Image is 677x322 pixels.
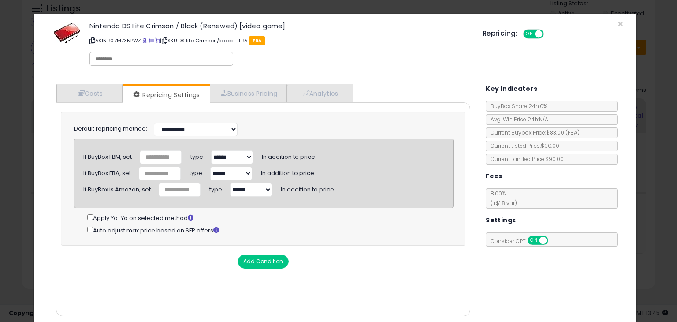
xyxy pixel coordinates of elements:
[83,150,132,161] div: If BuyBox FBM, set
[565,129,580,136] span: ( FBA )
[617,18,623,30] span: ×
[155,37,160,44] a: Your listing only
[542,30,556,38] span: OFF
[238,255,289,269] button: Add Condition
[486,215,516,226] h5: Settings
[210,84,287,102] a: Business Pricing
[486,199,517,207] span: (+$1.8 var)
[486,129,580,136] span: Current Buybox Price:
[486,142,559,150] span: Current Listed Price: $90.00
[261,166,314,177] span: In addition to price
[486,171,502,182] h5: Fees
[486,190,517,207] span: 8.00 %
[87,213,454,223] div: Apply Yo-Yo on selected method
[190,150,203,161] span: type
[483,30,518,37] h5: Repricing:
[87,225,454,235] div: Auto adjust max price based on SFP offers
[262,150,315,161] span: In addition to price
[486,102,547,110] span: BuyBox Share 24h: 0%
[486,237,560,245] span: Consider CPT:
[528,237,539,244] span: ON
[89,34,469,48] p: ASIN: B07M7X5PWZ | SKU: DS lite Crimson/black - FBA
[486,155,564,163] span: Current Landed Price: $90.00
[89,22,469,29] h3: Nintendo DS Lite Crimson / Black (Renewed) [video game]
[83,166,131,178] div: If BuyBox FBA, set
[142,37,147,44] a: BuyBox page
[56,84,123,102] a: Costs
[123,86,209,104] a: Repricing Settings
[249,36,265,45] span: FBA
[54,22,80,43] img: 41UNspbnUjL._SL60_.jpg
[547,237,561,244] span: OFF
[83,183,151,194] div: If BuyBox is Amazon, set
[524,30,535,38] span: ON
[190,166,202,177] span: type
[486,116,548,123] span: Avg. Win Price 24h: N/A
[281,182,334,194] span: In addition to price
[546,129,580,136] span: $83.00
[74,125,147,133] label: Default repricing method:
[486,83,537,94] h5: Key Indicators
[209,182,222,194] span: type
[149,37,154,44] a: All offer listings
[287,84,352,102] a: Analytics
